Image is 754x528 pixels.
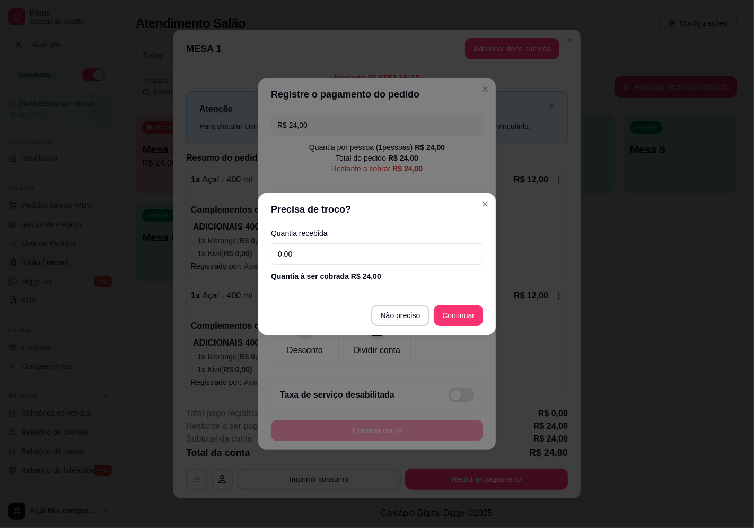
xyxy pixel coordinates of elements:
[258,193,496,225] header: Precisa de troco?
[434,305,483,326] button: Continuar
[271,230,483,237] label: Quantia recebida
[271,271,483,281] div: Quantia à ser cobrada R$ 24,00
[371,305,430,326] button: Não preciso
[477,196,494,213] button: Close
